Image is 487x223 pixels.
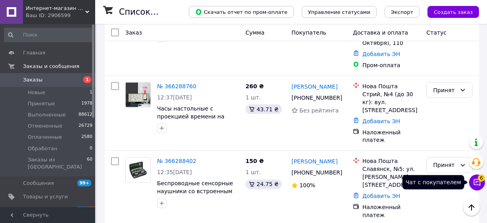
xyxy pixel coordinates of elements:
a: Часы настольные с проекцией времени на потолок с LED дисплеем и будильником [157,105,234,136]
span: 100% [299,182,315,189]
div: Стрий, №4 (до 30 кг): вул. [STREET_ADDRESS] [362,90,420,114]
div: Пром-оплата [362,61,420,69]
span: Заказы [23,76,42,83]
button: Наверх [463,199,480,216]
span: 12:37[DATE] [157,94,192,101]
span: Экспорт [391,9,413,15]
span: Заказы и сообщения [23,63,79,70]
div: Нова Пошта [362,157,420,165]
span: Товары и услуги [23,193,68,200]
a: Создать заказ [420,8,479,15]
span: 88612 [79,111,92,118]
span: 26729 [79,122,92,130]
span: Главная [23,49,45,56]
span: Управление статусами [308,9,370,15]
a: [PERSON_NAME] [291,158,337,166]
h1: Список заказов [119,7,187,17]
a: № 366288760 [157,83,196,89]
div: Наложенный платеж [362,128,420,144]
div: Чат с покупателем [403,175,464,190]
div: Принят [433,86,456,95]
span: 150 ₴ [245,158,264,165]
span: Сумма [245,29,265,36]
span: 1 шт. [245,169,261,176]
button: Управление статусами [302,6,377,18]
span: 260 ₴ [245,83,264,89]
button: Чат с покупателем6 [469,175,485,190]
a: [PERSON_NAME] [291,83,337,91]
img: Фото товару [126,158,150,182]
a: № 366288402 [157,158,196,165]
div: Ваш ID: 2906599 [26,12,95,19]
div: Славянск, №5: ул. [PERSON_NAME][STREET_ADDRESS] [362,165,420,189]
span: Заказы из [GEOGRAPHIC_DATA] [28,156,87,171]
span: 99+ [77,180,91,186]
span: Создать заказ [434,9,473,15]
span: Скачать отчет по пром-оплате [195,8,288,16]
span: Выполненные [28,111,66,118]
div: 43.71 ₴ [245,105,282,114]
div: Нова Пошта [362,82,420,90]
div: [PHONE_NUMBER] [290,167,341,178]
span: Без рейтинга [299,107,339,114]
span: 1 [90,89,92,96]
div: 24.75 ₴ [245,180,282,189]
a: Добавить ЭН [362,193,400,200]
span: Статус [426,29,447,36]
span: 2580 [81,134,92,141]
a: Добавить ЭН [362,51,400,57]
span: 0 [90,145,92,152]
div: [PHONE_NUMBER] [290,92,341,103]
a: Добавить ЭН [362,118,400,124]
span: 6 [478,174,485,181]
a: Беспроводные сенсорные наушники со встроенным Power Bank TWS F9-5 [157,180,233,203]
div: Наложенный платеж [362,204,420,219]
span: Покупатель [291,29,326,36]
span: Оплаченные [28,134,62,141]
span: 1 шт. [245,94,261,101]
div: Принят [433,161,456,170]
a: Фото товару [125,157,151,183]
span: Отмененные [28,122,62,130]
input: Поиск [4,28,93,42]
button: Экспорт [385,6,420,18]
img: Фото товару [126,83,150,107]
span: 1 [83,76,91,83]
span: 60 [87,156,92,171]
button: Создать заказ [428,6,479,18]
span: Заказ [125,29,142,36]
span: Сообщения [23,180,54,187]
span: Обработан [28,145,57,152]
span: 12:35[DATE] [157,169,192,176]
span: 1978 [81,100,92,107]
span: Интернет-магазин "AVEON" - товары для всей семьи! Самые низкие цены! [26,5,85,12]
a: Фото товару [125,82,151,108]
span: Новые [28,89,45,96]
span: Доставка и оплата [353,29,408,36]
button: Скачать отчет по пром-оплате [189,6,294,18]
span: Принятые [28,100,55,107]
